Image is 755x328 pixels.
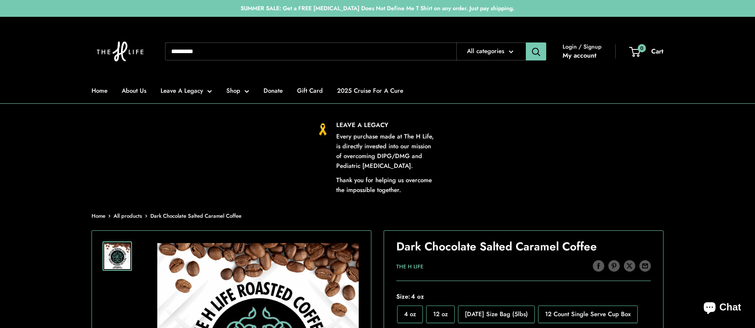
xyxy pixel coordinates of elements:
[396,239,651,255] h1: Dark Chocolate Salted Caramel Coffee
[526,42,546,60] button: Search
[630,45,663,58] a: 0 Cart
[226,85,249,96] a: Shop
[465,310,528,319] span: [DATE] Size Bag (5lbs)
[297,85,323,96] a: Gift Card
[264,85,283,96] a: Donate
[337,85,403,96] a: 2025 Cruise For A Cure
[336,120,438,130] p: LEAVE A LEGACY
[104,243,130,269] img: Dark Chocolate Salted Caramel Coffee
[696,295,748,321] inbox-online-store-chat: Shopify online store chat
[433,310,448,319] span: 12 oz
[545,310,631,319] span: 12 Count Single Serve Cup Box
[396,263,423,270] a: The H Life
[396,291,651,302] span: Size:
[397,306,423,323] label: 4 oz
[336,175,438,195] p: Thank you for helping us overcome the impossible together.
[651,47,663,56] span: Cart
[638,44,646,52] span: 0
[538,306,638,323] label: 12 Count Single Serve Cup Box
[150,212,241,220] span: Dark Chocolate Salted Caramel Coffee
[114,212,142,220] a: All products
[404,310,416,319] span: 4 oz
[624,260,635,272] a: Tweet on Twitter
[608,260,620,272] a: Pin on Pinterest
[122,85,146,96] a: About Us
[336,132,438,171] p: Every purchase made at The H Life, is directly invested into our mission of overcoming DIPG/DMG a...
[639,260,651,272] a: Share by email
[92,212,105,220] a: Home
[458,306,535,323] label: Monday Size Bag (5lbs)
[92,211,241,221] nav: Breadcrumb
[563,49,596,62] a: My account
[92,85,107,96] a: Home
[593,260,604,272] a: Share on Facebook
[161,85,212,96] a: Leave A Legacy
[426,306,455,323] label: 12 oz
[92,25,149,78] img: The H Life
[410,292,424,301] span: 4 oz
[563,41,601,52] span: Login / Signup
[165,42,456,60] input: Search...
